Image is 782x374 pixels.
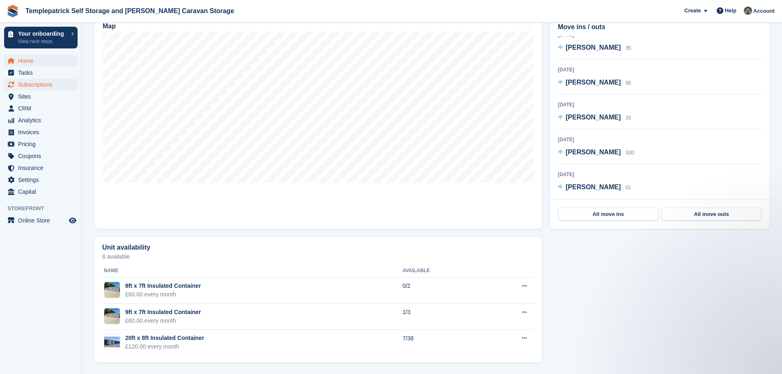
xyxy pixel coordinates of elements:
a: Preview store [68,216,78,225]
span: Account [753,7,775,15]
span: [PERSON_NAME] [566,44,621,51]
img: ChatGPT%20Image%20Sep%2018,%202025%20at%2001_23_57%20PM.png [104,308,120,324]
a: [PERSON_NAME] 33 [558,112,631,123]
span: Help [725,7,736,15]
div: [DATE] [558,136,762,143]
span: CRM [18,103,67,114]
div: 20ft x 8ft Insulated Container [125,334,204,342]
a: menu [4,67,78,78]
span: S00 [626,150,634,156]
a: [PERSON_NAME] 35 [558,43,631,53]
div: £60.00 every month [125,290,201,299]
span: Online Store [18,215,67,226]
a: menu [4,186,78,197]
td: 1/3 [402,304,483,330]
span: Tasks [18,67,67,78]
span: 35 [626,45,631,51]
span: [PERSON_NAME] [566,79,621,86]
span: [PERSON_NAME] [566,149,621,156]
img: ChatGPT%20Image%20Sep%2018,%202025%20at%2001_23_57%20PM.png [104,282,120,298]
a: All move ins [558,208,658,221]
p: View next steps [18,38,67,45]
a: Your onboarding View next steps [4,27,78,48]
span: Settings [18,174,67,186]
div: [DATE] [558,171,762,178]
span: Analytics [18,115,67,126]
div: £60.00 every month [125,317,201,325]
td: 0/2 [402,278,483,304]
a: [PERSON_NAME] 08 [558,78,631,88]
span: Pricing [18,138,67,150]
span: Coupons [18,150,67,162]
a: menu [4,174,78,186]
a: [PERSON_NAME] S00 [558,147,634,158]
img: stora-icon-8386f47178a22dfd0bd8f6a31ec36ba5ce8667c1dd55bd0f319d3a0aa187defe.svg [7,5,19,17]
h2: Move ins / outs [558,22,762,32]
h2: Map [103,23,116,30]
span: Capital [18,186,67,197]
img: boxxs-row-of-open-units.jpg.png [104,337,120,347]
span: Storefront [7,204,82,213]
div: 9ft x 7ft Insulated Container [125,308,201,317]
a: menu [4,55,78,67]
p: 8 available [102,254,534,259]
td: 7/38 [402,330,483,356]
a: menu [4,79,78,90]
span: Invoices [18,126,67,138]
a: Templepatrick Self Storage and [PERSON_NAME] Caravan Storage [22,4,237,18]
a: menu [4,150,78,162]
a: menu [4,138,78,150]
a: menu [4,126,78,138]
span: Insurance [18,162,67,174]
div: [DATE] [558,66,762,73]
span: Subscriptions [18,79,67,90]
span: 01 [626,185,631,190]
span: 33 [626,115,631,121]
div: £120.00 every month [125,342,204,351]
a: menu [4,162,78,174]
span: [PERSON_NAME] [566,184,621,190]
a: menu [4,115,78,126]
div: 8ft x 7ft Insulated Container [125,282,201,290]
h2: Unit availability [102,244,150,251]
span: Home [18,55,67,67]
a: Map [94,15,542,229]
a: [PERSON_NAME] 01 [558,182,631,193]
a: menu [4,215,78,226]
a: All move outs [661,208,761,221]
div: [DATE] [558,101,762,108]
p: Your onboarding [18,31,67,37]
th: Available [402,264,483,278]
span: [PERSON_NAME] [566,114,621,121]
a: menu [4,103,78,114]
span: Sites [18,91,67,102]
th: Name [102,264,402,278]
img: Karen [744,7,752,15]
a: menu [4,91,78,102]
span: 08 [626,80,631,86]
span: Create [684,7,701,15]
